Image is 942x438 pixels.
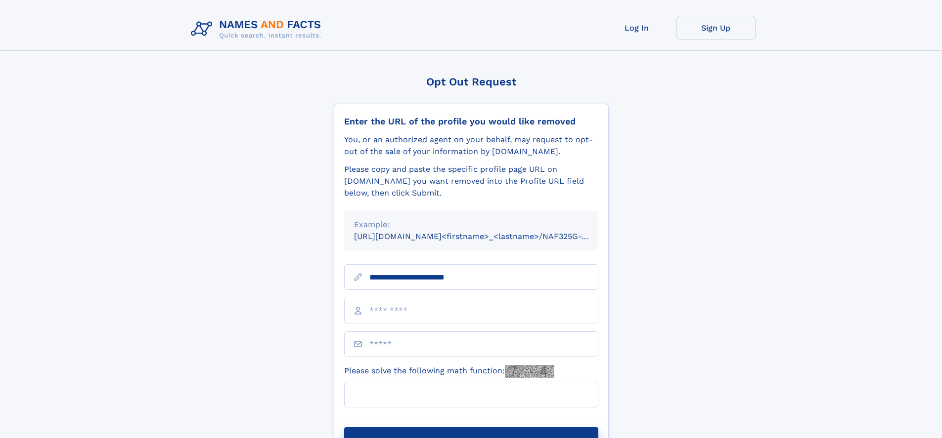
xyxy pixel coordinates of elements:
div: You, or an authorized agent on your behalf, may request to opt-out of the sale of your informatio... [344,134,598,158]
div: Enter the URL of the profile you would like removed [344,116,598,127]
div: Please copy and paste the specific profile page URL on [DOMAIN_NAME] you want removed into the Pr... [344,163,598,199]
div: Example: [354,219,588,231]
div: Opt Out Request [334,76,609,88]
a: Log In [597,16,676,40]
small: [URL][DOMAIN_NAME]<firstname>_<lastname>/NAF325G-xxxxxxxx [354,232,617,241]
a: Sign Up [676,16,756,40]
label: Please solve the following math function: [344,365,554,378]
img: Logo Names and Facts [187,16,329,42]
